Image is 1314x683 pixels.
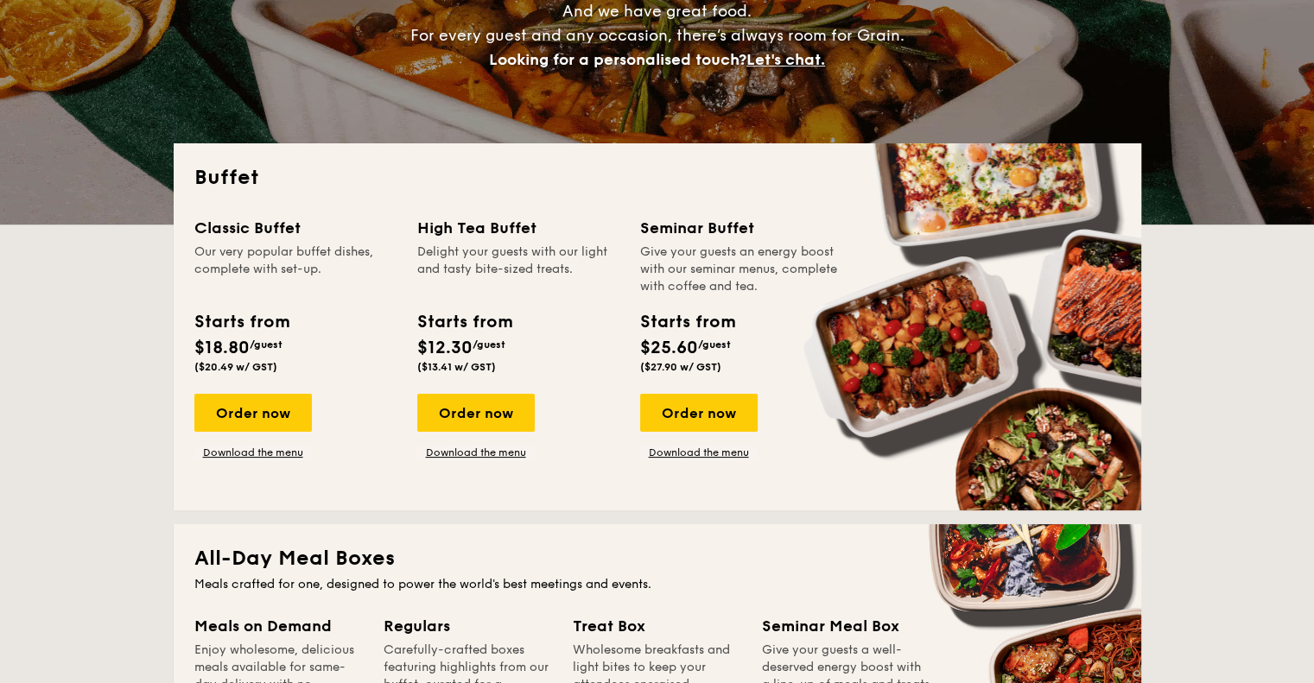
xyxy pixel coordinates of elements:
[194,545,1120,572] h2: All-Day Meal Boxes
[698,338,731,351] span: /guest
[417,338,473,358] span: $12.30
[194,361,277,373] span: ($20.49 w/ GST)
[640,338,698,358] span: $25.60
[417,394,535,432] div: Order now
[746,50,825,69] span: Let's chat.
[194,614,363,638] div: Meals on Demand
[194,576,1120,593] div: Meals crafted for one, designed to power the world's best meetings and events.
[417,243,619,295] div: Delight your guests with our light and tasty bite-sized treats.
[417,361,496,373] span: ($13.41 w/ GST)
[640,216,842,240] div: Seminar Buffet
[250,338,282,351] span: /guest
[194,309,289,335] div: Starts from
[762,614,930,638] div: Seminar Meal Box
[194,216,397,240] div: Classic Buffet
[473,338,505,351] span: /guest
[384,614,552,638] div: Regulars
[194,243,397,295] div: Our very popular buffet dishes, complete with set-up.
[417,309,511,335] div: Starts from
[640,243,842,295] div: Give your guests an energy boost with our seminar menus, complete with coffee and tea.
[417,216,619,240] div: High Tea Buffet
[573,614,741,638] div: Treat Box
[417,446,535,459] a: Download the menu
[194,164,1120,192] h2: Buffet
[194,394,312,432] div: Order now
[640,394,758,432] div: Order now
[410,2,905,69] span: And we have great food. For every guest and any occasion, there’s always room for Grain.
[194,338,250,358] span: $18.80
[489,50,746,69] span: Looking for a personalised touch?
[640,309,734,335] div: Starts from
[194,446,312,459] a: Download the menu
[640,361,721,373] span: ($27.90 w/ GST)
[640,446,758,459] a: Download the menu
